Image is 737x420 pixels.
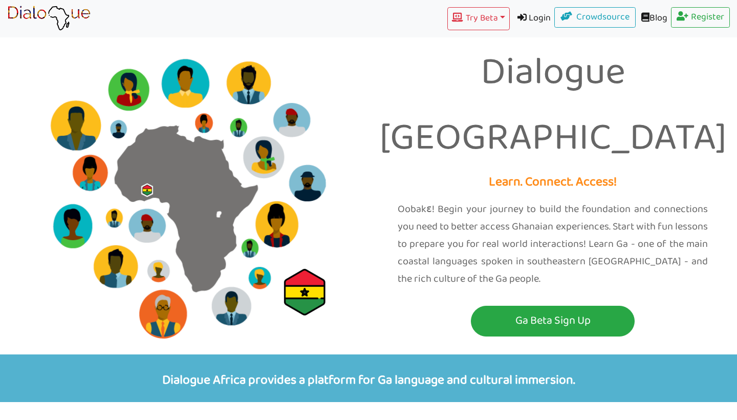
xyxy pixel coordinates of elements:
[8,354,729,402] p: Dialogue Africa provides a platform for Ga language and cultural immersion.
[510,7,555,30] a: Login
[376,172,729,194] p: Learn. Connect. Access!
[471,306,635,337] button: Ga Beta Sign Up
[7,6,91,31] img: learn African language platform app
[636,7,671,30] a: Blog
[671,7,730,28] a: Register
[447,7,509,30] button: Try Beta
[398,201,708,288] p: Oobakɛ! Begin your journey to build the foundation and connections you need to better access Ghan...
[376,41,729,172] p: Dialogue [GEOGRAPHIC_DATA]
[473,311,632,330] p: Ga Beta Sign Up
[554,7,636,28] a: Crowdsource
